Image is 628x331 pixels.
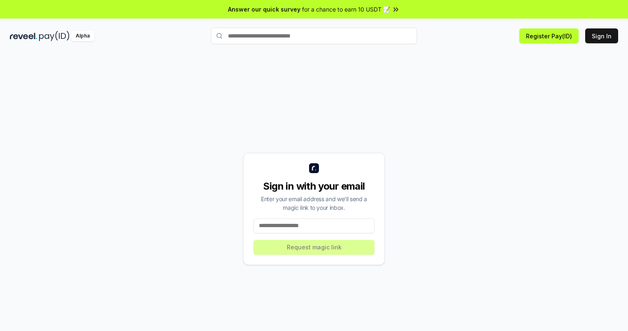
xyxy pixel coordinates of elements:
button: Register Pay(ID) [519,28,579,43]
span: Answer our quick survey [228,5,300,14]
img: logo_small [309,163,319,173]
div: Sign in with your email [254,180,374,193]
div: Enter your email address and we’ll send a magic link to your inbox. [254,195,374,212]
img: pay_id [39,31,70,41]
span: for a chance to earn 10 USDT 📝 [302,5,390,14]
button: Sign In [585,28,618,43]
div: Alpha [71,31,94,41]
img: reveel_dark [10,31,37,41]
